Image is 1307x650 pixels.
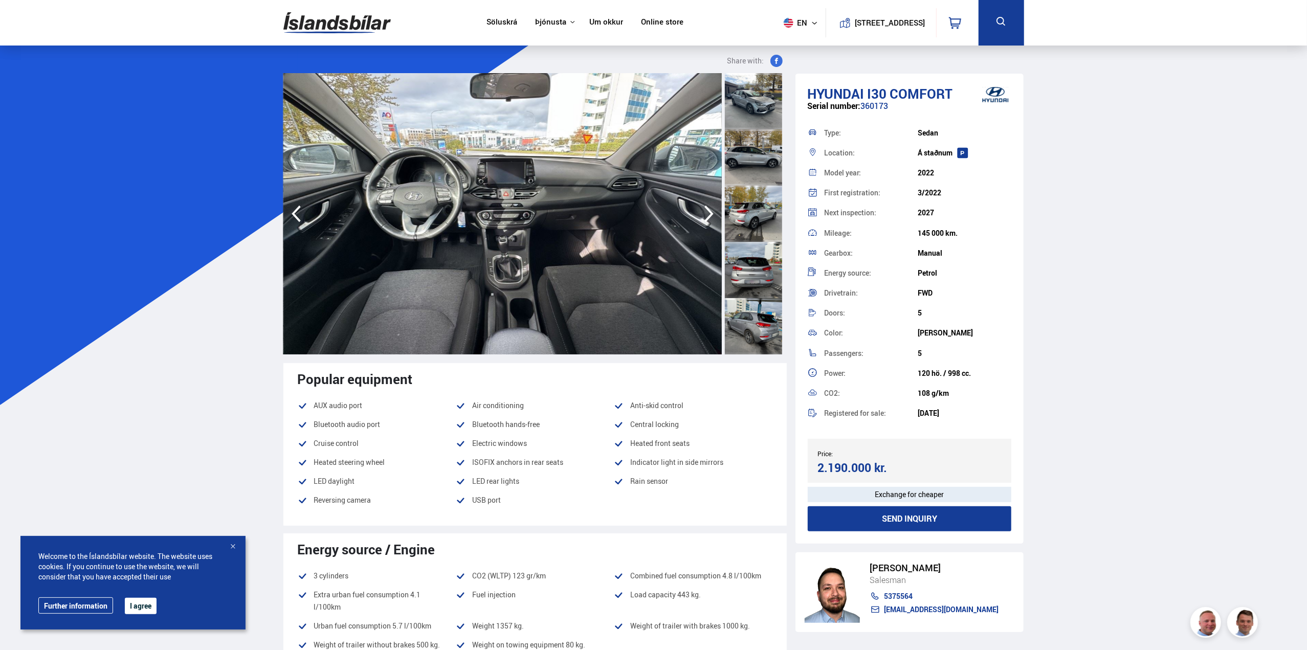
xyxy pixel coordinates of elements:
div: 2022 [918,169,1011,177]
div: Exchange for cheaper [808,487,1012,502]
div: Salesman [870,573,999,587]
div: Mileage: [824,230,918,237]
div: Price: [818,450,910,457]
li: Indicator light in side mirrors [614,456,772,468]
li: Bluetooth hands-free [456,418,614,431]
img: FbJEzSuNWCJXmdc-.webp [1229,609,1259,639]
li: Fuel injection [456,589,614,613]
div: Popular equipment [298,371,772,387]
li: Heated front seats [614,437,772,450]
li: USB port [456,494,614,513]
div: Next inspection: [824,209,918,216]
span: i30 COMFORT [868,84,953,103]
a: 5375564 [870,592,999,600]
div: CO2: [824,390,918,397]
div: 5 [918,309,1011,317]
li: Central locking [614,418,772,431]
div: Energy source: [824,270,918,277]
div: Passengers: [824,350,918,357]
a: Online store [641,17,683,28]
div: Color: [824,329,918,337]
li: Extra urban fuel consumption 4.1 l/100km [298,589,456,613]
a: [EMAIL_ADDRESS][DOMAIN_NAME] [870,606,999,614]
div: [PERSON_NAME] [870,563,999,573]
div: Power: [824,370,918,377]
div: Drivetrain: [824,289,918,297]
li: Bluetooth audio port [298,418,456,431]
span: Hyundai [808,84,865,103]
li: Heated steering wheel [298,456,456,468]
a: [STREET_ADDRESS] [831,8,931,37]
img: nhp88E3Fdnt1Opn2.png [805,562,860,623]
span: Serial number: [808,100,861,111]
button: Share with: [723,55,787,67]
a: Further information [38,597,113,614]
li: Rain sensor [614,475,772,487]
button: [STREET_ADDRESS] [859,18,921,27]
div: FWD [918,289,1011,297]
div: 108 g/km [918,389,1011,397]
li: Anti-skid control [614,399,772,412]
img: siFngHWaQ9KaOqBr.png [1192,609,1223,639]
div: [DATE] [918,409,1011,417]
button: Send inquiry [808,506,1012,531]
div: Model year: [824,169,918,176]
li: Weight of trailer with brakes 1000 kg. [614,620,772,632]
li: Air conditioning [456,399,614,412]
li: AUX audio port [298,399,456,412]
div: Manual [918,249,1011,257]
li: Urban fuel consumption 5.7 l/100km [298,620,456,632]
div: 5 [918,349,1011,357]
div: Sedan [918,129,1011,137]
div: [PERSON_NAME] [918,329,1011,337]
li: Load capacity 443 kg. [614,589,772,613]
img: 3670872.jpeg [283,73,722,354]
li: 3 cylinders [298,570,456,582]
div: 145 000 km. [918,229,1011,237]
li: LED rear lights [456,475,614,487]
a: Söluskrá [486,17,517,28]
button: en [780,8,826,38]
img: svg+xml;base64,PHN2ZyB4bWxucz0iaHR0cDovL3d3dy53My5vcmcvMjAwMC9zdmciIHdpZHRoPSI1MTIiIGhlaWdodD0iNT... [784,18,793,28]
div: First registration: [824,189,918,196]
button: I agree [125,598,157,614]
li: CO2 (WLTP) 123 gr/km [456,570,614,582]
img: G0Ugv5HjCgRt.svg [283,6,391,39]
li: LED daylight [298,475,456,487]
li: ISOFIX anchors in rear seats [456,456,614,468]
a: Um okkur [589,17,623,28]
div: Registered for sale: [824,410,918,417]
div: Gearbox: [824,250,918,257]
span: Welcome to the Íslandsbílar website. The website uses cookies. If you continue to use the website... [38,551,228,582]
li: Reversing camera [298,494,456,506]
span: Share with: [727,55,764,67]
div: Location: [824,149,918,156]
span: en [780,18,805,28]
li: Cruise control [298,437,456,450]
img: brand logo [975,79,1016,110]
div: 3/2022 [918,189,1011,197]
div: Doors: [824,309,918,317]
button: Þjónusta [535,17,566,27]
div: Energy source / Engine [298,542,772,557]
div: Á staðnum [918,149,1011,157]
li: Electric windows [456,437,614,450]
button: Opna LiveChat spjallviðmót [8,4,39,35]
div: 120 hö. / 998 cc. [918,369,1011,377]
li: Weight 1357 kg. [456,620,614,632]
li: Combined fuel consumption 4.8 l/100km [614,570,772,582]
img: 3670874.jpeg [722,73,1160,354]
div: Type: [824,129,918,137]
div: 360173 [808,101,1012,121]
div: 2027 [918,209,1011,217]
div: 2.190.000 kr. [818,461,906,475]
div: Petrol [918,269,1011,277]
